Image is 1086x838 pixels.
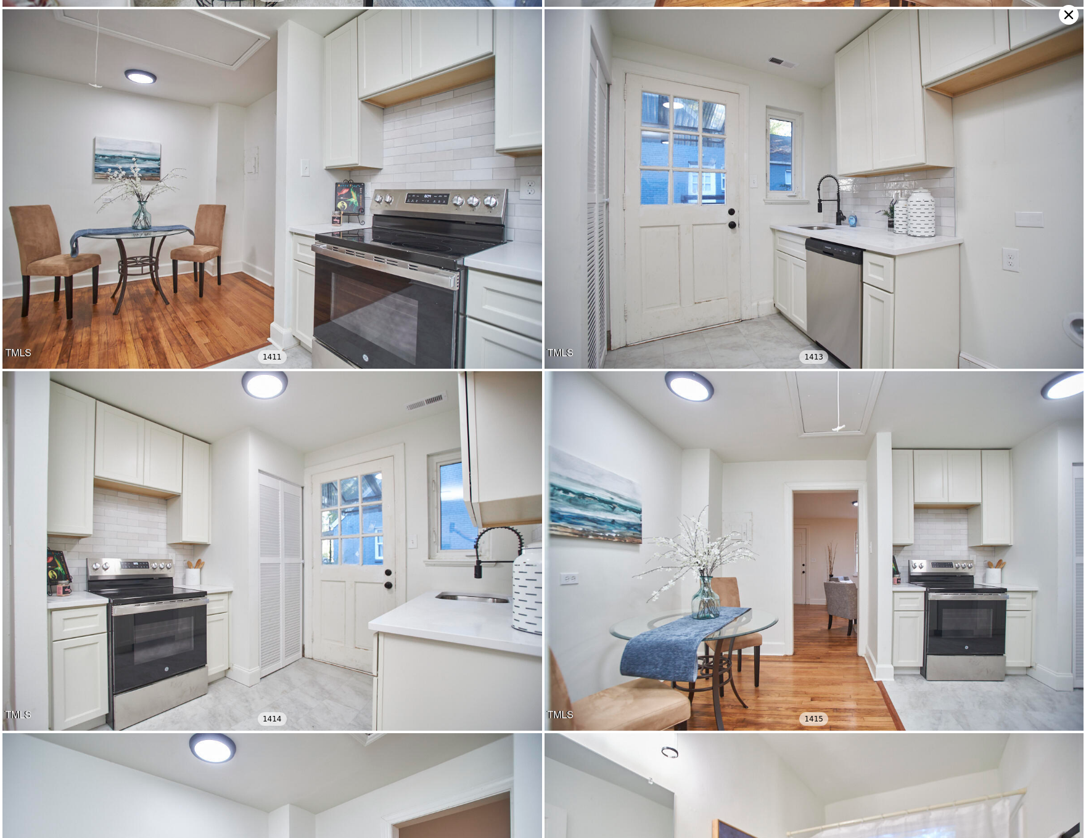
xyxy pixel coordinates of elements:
img: 1415 [545,371,1084,731]
div: 1411 [258,350,287,364]
div: 1415 [799,712,828,726]
div: 1414 [258,712,287,726]
img: 1413 [545,9,1084,369]
img: 1411 [2,9,542,369]
div: 1413 [799,350,828,364]
img: 1414 [2,371,542,731]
